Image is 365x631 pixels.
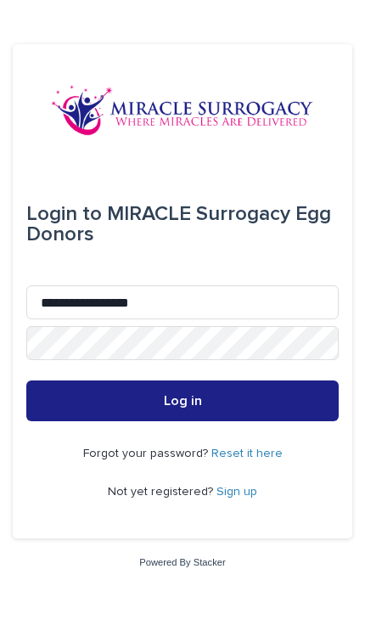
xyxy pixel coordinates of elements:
[83,448,211,459] span: Forgot your password?
[211,448,283,459] a: Reset it here
[108,486,216,498] span: Not yet registered?
[26,190,339,258] div: MIRACLE Surrogacy Egg Donors
[164,394,202,408] span: Log in
[51,85,314,136] img: OiFFDOGZQuirLhrlO1ag
[216,486,257,498] a: Sign up
[26,380,339,421] button: Log in
[139,557,225,567] a: Powered By Stacker
[26,204,102,224] span: Login to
